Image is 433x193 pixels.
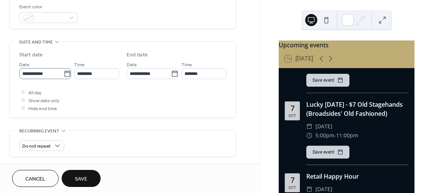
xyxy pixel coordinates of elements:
span: Recurring event [19,127,59,135]
div: Upcoming events [279,40,414,50]
button: Save event [306,74,349,87]
span: [DATE] [315,122,332,131]
button: Cancel [12,170,59,187]
span: Date [127,61,137,69]
span: Date [19,61,29,69]
div: Lucky [DATE] - $7 Old Stagehands (Broadsides' Old Fashioned) [306,100,408,118]
span: Show date only [28,97,59,105]
div: 7 [290,176,295,184]
span: Cancel [25,175,45,183]
div: End date [127,51,148,59]
span: Time [74,61,85,69]
button: Save event [306,146,349,159]
span: Time [182,61,192,69]
button: Save [62,170,101,187]
div: ​ [306,122,312,131]
div: Oct [289,185,296,189]
span: Save [75,175,87,183]
div: Start date [19,51,43,59]
div: Event color [19,3,76,11]
span: Do not repeat [22,142,51,151]
span: 5:00pm [315,131,334,140]
div: Retail Happy Hour [306,172,408,181]
span: - [334,131,336,140]
span: Date and time [19,38,53,46]
span: 11:00pm [336,131,358,140]
div: Oct [289,114,296,117]
div: 7 [290,104,295,112]
div: ​ [306,131,312,140]
span: Hide end time [28,105,57,113]
span: All day [28,89,42,97]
